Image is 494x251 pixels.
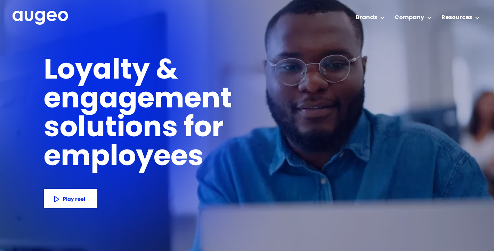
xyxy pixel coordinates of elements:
div: Brands [356,14,377,22]
img: Augeo's full logo in white. [13,11,68,25]
div: Company [395,14,424,22]
a: Play reel [44,189,97,208]
div: Resources [442,14,472,22]
a: home [13,11,68,25]
h1: Loyalty & engagement solutions for [44,57,344,144]
h1: employees [44,144,216,172]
